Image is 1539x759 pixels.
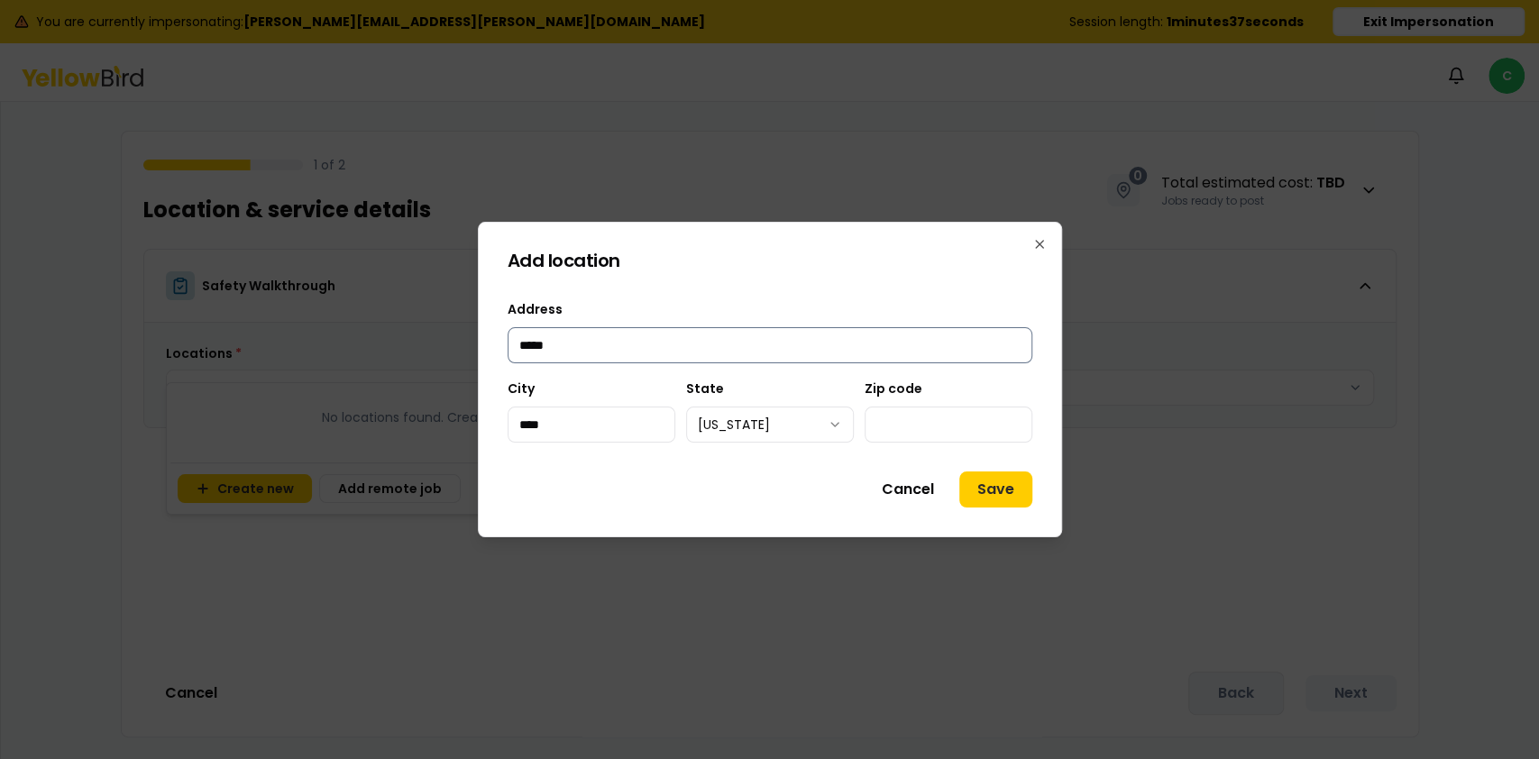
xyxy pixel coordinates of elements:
button: Save [959,471,1032,508]
label: City [508,379,535,398]
button: Cancel [864,471,952,508]
label: Address [508,300,563,318]
label: Zip code [865,379,922,398]
label: State [686,379,724,398]
h2: Add location [508,251,1032,270]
